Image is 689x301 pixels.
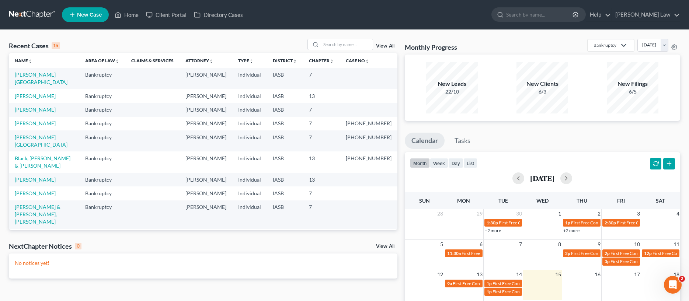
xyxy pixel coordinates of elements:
td: Individual [232,89,267,103]
div: 6/5 [607,88,658,95]
a: [PERSON_NAME] [15,176,56,183]
div: 15 [52,42,60,49]
div: New Leads [426,80,478,88]
td: Individual [232,117,267,130]
span: First Free Consultation Invite for [PERSON_NAME] [493,289,591,294]
i: unfold_more [115,59,119,63]
span: First Free Consultation Invite for [PERSON_NAME] [571,251,669,256]
p: No notices yet! [15,259,392,267]
td: Individual [232,151,267,172]
span: Wed [536,197,549,204]
iframe: Intercom live chat [664,276,682,294]
a: [PERSON_NAME][GEOGRAPHIC_DATA] [15,71,67,85]
td: [PERSON_NAME] [180,229,232,242]
a: Chapterunfold_more [309,58,334,63]
span: Tue [498,197,508,204]
button: week [430,158,448,168]
td: [PHONE_NUMBER] [340,151,397,172]
span: Mon [457,197,470,204]
i: unfold_more [330,59,334,63]
a: Black, [PERSON_NAME] & [PERSON_NAME] [15,155,70,169]
div: 22/10 [426,88,478,95]
td: [PERSON_NAME] [180,151,232,172]
a: Case Nounfold_more [346,58,369,63]
td: IASB [267,68,303,89]
span: First Free Consultation Invite for [PERSON_NAME][GEOGRAPHIC_DATA] [462,251,604,256]
a: Client Portal [142,8,190,21]
button: list [463,158,477,168]
td: 7 [303,130,340,151]
td: IASB [267,117,303,130]
td: [PERSON_NAME] [180,103,232,116]
span: 18 [673,270,680,279]
input: Search by name... [321,39,373,50]
div: 0 [75,243,81,249]
td: 7 [303,117,340,130]
td: Bankruptcy [79,89,125,103]
span: 14 [515,270,523,279]
span: 15 [554,270,562,279]
span: 17 [633,270,641,279]
td: Individual [232,229,267,242]
span: 1p [565,220,570,225]
td: Bankruptcy [79,229,125,242]
span: 2p [605,251,610,256]
td: IASB [267,200,303,229]
td: [PERSON_NAME] [180,89,232,103]
td: Bankruptcy [79,130,125,151]
a: Directory Cases [190,8,247,21]
span: 9 [597,240,601,249]
a: Attorneyunfold_more [185,58,213,63]
span: Fri [617,197,625,204]
div: 6/3 [516,88,568,95]
a: Typeunfold_more [238,58,254,63]
div: New Filings [607,80,658,88]
div: Bankruptcy [594,42,616,48]
td: 13 [303,151,340,172]
span: 3 [636,209,641,218]
span: 1:30p [487,220,498,225]
div: Recent Cases [9,41,60,50]
span: Thu [577,197,587,204]
td: Bankruptcy [79,186,125,200]
span: First Free Consultation Invite for [PERSON_NAME][GEOGRAPHIC_DATA] [493,281,635,286]
td: Bankruptcy [79,68,125,89]
td: 7 [303,68,340,89]
span: 30 [515,209,523,218]
span: 11 [673,240,680,249]
td: [PHONE_NUMBER] [340,130,397,151]
td: 7 [303,186,340,200]
td: Individual [232,103,267,116]
span: 1p [487,289,492,294]
span: 6 [479,240,483,249]
a: Help [586,8,611,21]
a: Area of Lawunfold_more [85,58,119,63]
td: 7 [303,103,340,116]
span: 11:30a [447,251,461,256]
span: 12 [436,270,444,279]
td: Individual [232,130,267,151]
a: Tasks [448,133,477,149]
i: unfold_more [249,59,254,63]
a: View All [376,244,394,249]
a: Home [111,8,142,21]
div: New Clients [516,80,568,88]
input: Search by name... [506,8,574,21]
span: 10 [633,240,641,249]
span: First Free Consultation Invite for [PERSON_NAME][GEOGRAPHIC_DATA] [499,220,641,225]
i: unfold_more [365,59,369,63]
span: 3p [605,259,610,264]
td: Bankruptcy [79,173,125,186]
button: day [448,158,463,168]
td: IASB [267,103,303,116]
span: 29 [476,209,483,218]
td: [PHONE_NUMBER] [340,117,397,130]
td: Individual [232,173,267,186]
span: 7 [518,240,523,249]
span: 13 [476,270,483,279]
td: [PERSON_NAME] [180,117,232,130]
span: Sat [656,197,665,204]
td: IASB [267,130,303,151]
span: First Free Consultation Invite for [PERSON_NAME] [571,220,669,225]
span: 8 [557,240,562,249]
